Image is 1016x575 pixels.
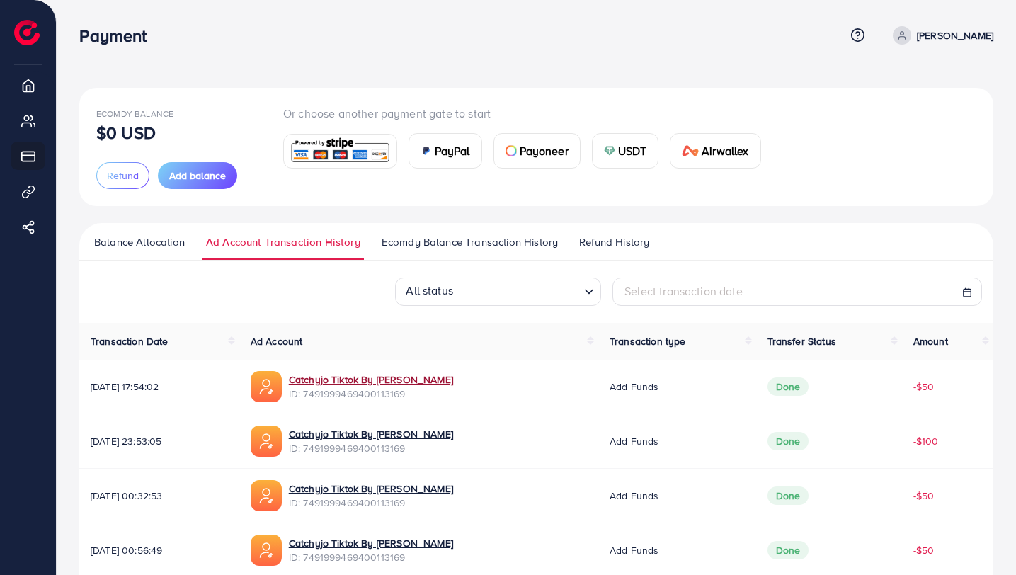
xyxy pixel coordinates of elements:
[251,371,282,402] img: ic-ads-acc.e4c84228.svg
[610,334,686,348] span: Transaction type
[91,334,169,348] span: Transaction Date
[403,279,456,302] span: All status
[457,280,578,302] input: Search for option
[767,377,809,396] span: Done
[158,162,237,189] button: Add balance
[610,434,658,448] span: Add funds
[96,108,173,120] span: Ecomdy Balance
[702,142,748,159] span: Airwallex
[289,536,453,550] a: Catchyjo Tiktok By [PERSON_NAME]
[283,134,397,169] a: card
[169,169,226,183] span: Add balance
[289,372,453,387] a: Catchyjo Tiktok By [PERSON_NAME]
[289,441,453,455] span: ID: 7491999469400113169
[435,142,470,159] span: PayPal
[91,543,228,557] span: [DATE] 00:56:49
[79,25,158,46] h3: Payment
[767,541,809,559] span: Done
[913,380,935,394] span: -$50
[506,145,517,156] img: card
[283,105,772,122] p: Or choose another payment gate to start
[91,489,228,503] span: [DATE] 00:32:53
[382,234,558,250] span: Ecomdy Balance Transaction History
[767,486,809,505] span: Done
[288,136,392,166] img: card
[289,482,453,496] a: Catchyjo Tiktok By [PERSON_NAME]
[14,20,40,45] img: logo
[520,142,569,159] span: Payoneer
[579,234,649,250] span: Refund History
[917,27,993,44] p: [PERSON_NAME]
[395,278,601,306] div: Search for option
[682,145,699,156] img: card
[94,234,185,250] span: Balance Allocation
[604,145,615,156] img: card
[289,427,453,441] a: Catchyjo Tiktok By [PERSON_NAME]
[409,133,482,169] a: cardPayPal
[767,334,836,348] span: Transfer Status
[670,133,760,169] a: cardAirwallex
[96,162,149,189] button: Refund
[592,133,659,169] a: cardUSDT
[289,496,453,510] span: ID: 7491999469400113169
[91,434,228,448] span: [DATE] 23:53:05
[107,169,139,183] span: Refund
[913,543,935,557] span: -$50
[913,334,948,348] span: Amount
[421,145,432,156] img: card
[956,511,1005,564] iframe: To enrich screen reader interactions, please activate Accessibility in Grammarly extension settings
[913,434,939,448] span: -$100
[251,334,303,348] span: Ad Account
[96,124,156,141] p: $0 USD
[887,26,993,45] a: [PERSON_NAME]
[289,550,453,564] span: ID: 7491999469400113169
[289,387,453,401] span: ID: 7491999469400113169
[913,489,935,503] span: -$50
[251,426,282,457] img: ic-ads-acc.e4c84228.svg
[767,432,809,450] span: Done
[493,133,581,169] a: cardPayoneer
[206,234,360,250] span: Ad Account Transaction History
[610,380,658,394] span: Add funds
[618,142,647,159] span: USDT
[610,489,658,503] span: Add funds
[251,535,282,566] img: ic-ads-acc.e4c84228.svg
[91,380,228,394] span: [DATE] 17:54:02
[610,543,658,557] span: Add funds
[624,283,743,299] span: Select transaction date
[251,480,282,511] img: ic-ads-acc.e4c84228.svg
